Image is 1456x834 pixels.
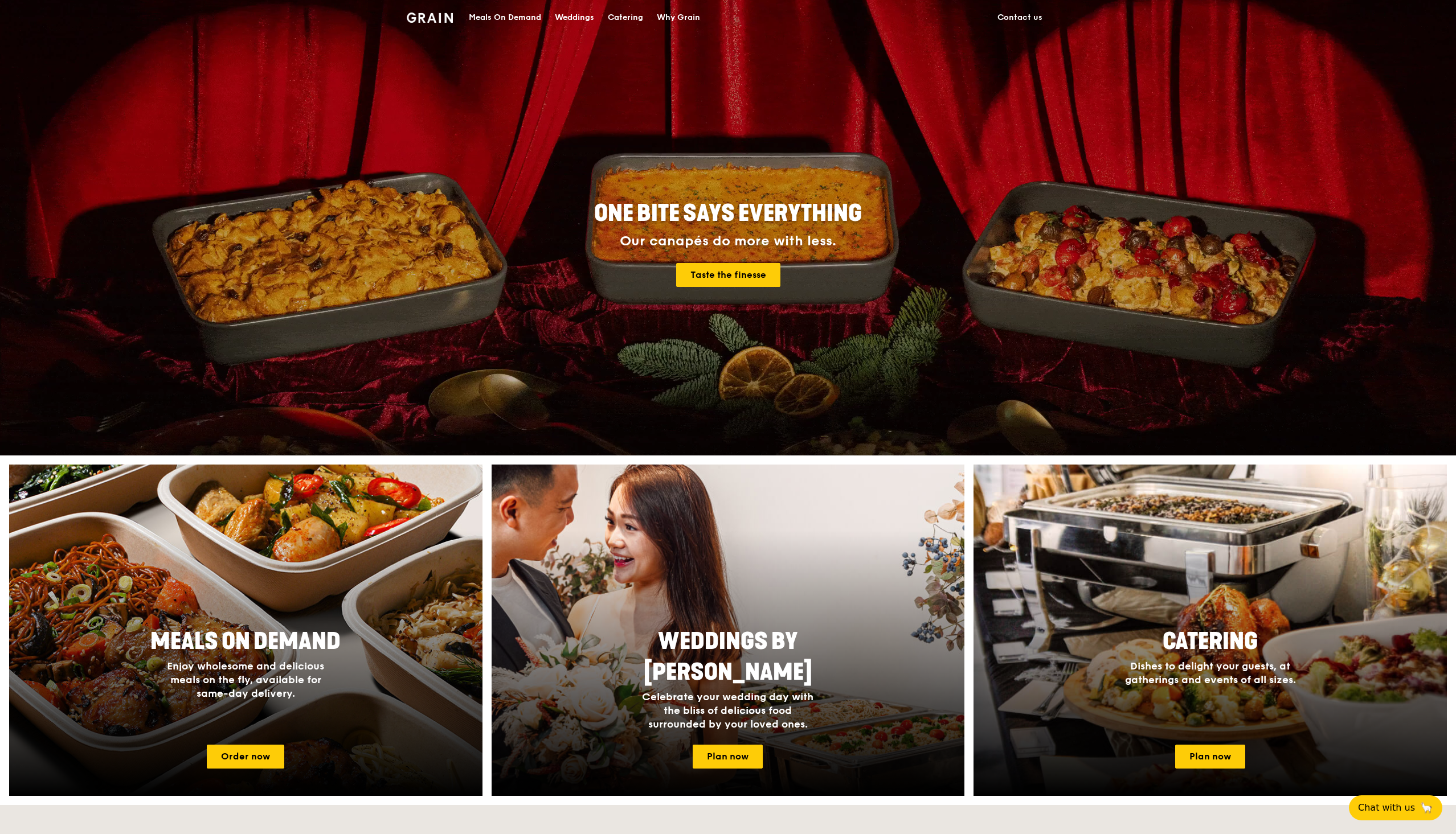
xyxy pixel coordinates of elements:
[676,263,780,287] a: Taste the finesse
[492,465,965,796] a: Weddings by [PERSON_NAME]Celebrate your wedding day with the bliss of delicious food surrounded b...
[601,1,650,35] a: Catering
[548,1,601,35] a: Weddings
[1358,801,1415,815] span: Chat with us
[9,465,482,796] a: Meals On DemandEnjoy wholesome and delicious meals on the fly, available for same-day delivery.Or...
[207,745,284,769] a: Order now
[1349,795,1442,820] button: Chat with us🦙
[469,1,541,35] div: Meals On Demand
[1420,801,1433,815] span: 🦙
[555,1,594,35] div: Weddings
[1175,745,1245,769] a: Plan now
[167,660,324,700] span: Enjoy wholesome and delicious meals on the fly, available for same-day delivery.
[407,13,453,23] img: Grain
[650,1,707,35] a: Why Grain
[523,233,933,249] div: Our canapés do more with less.
[642,691,813,730] span: Celebrate your wedding day with the bliss of delicious food surrounded by your loved ones.
[991,1,1049,35] a: Contact us
[492,465,965,796] img: weddings-card.4f3003b8.jpg
[657,1,700,35] div: Why Grain
[974,465,1447,796] img: catering-card.e1cfaf3e.jpg
[594,200,862,227] span: ONE BITE SAYS EVERYTHING
[9,465,482,796] img: meals-on-demand-card.d2b6f6db.png
[1163,628,1258,655] span: Catering
[693,745,763,769] a: Plan now
[644,628,812,686] span: Weddings by [PERSON_NAME]
[1125,660,1296,686] span: Dishes to delight your guests, at gatherings and events of all sizes.
[974,465,1447,796] a: CateringDishes to delight your guests, at gatherings and events of all sizes.Plan now
[608,1,643,35] div: Catering
[150,628,341,655] span: Meals On Demand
